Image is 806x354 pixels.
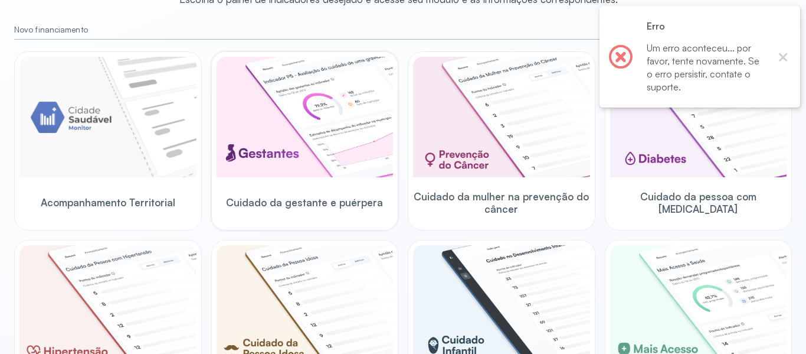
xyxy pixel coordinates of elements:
small: Novo financiamento [14,25,792,35]
img: placeholder-module-ilustration.png [19,57,196,177]
img: pregnants.png [217,57,394,177]
h2: Erro [647,20,766,32]
button: Close this dialog [775,49,791,64]
span: Cuidado da gestante e puérpera [226,196,383,209]
img: diabetics.png [610,57,787,177]
span: Acompanhamento Territorial [41,196,175,209]
span: Cuidado da pessoa com [MEDICAL_DATA] [610,190,787,216]
div: Um erro aconteceu... por favor, tente novamente. Se o erro persistir, contate o suporte. [647,41,766,93]
img: woman-cancer-prevention-care.png [413,57,590,177]
span: Cuidado da mulher na prevenção do câncer [413,190,590,216]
